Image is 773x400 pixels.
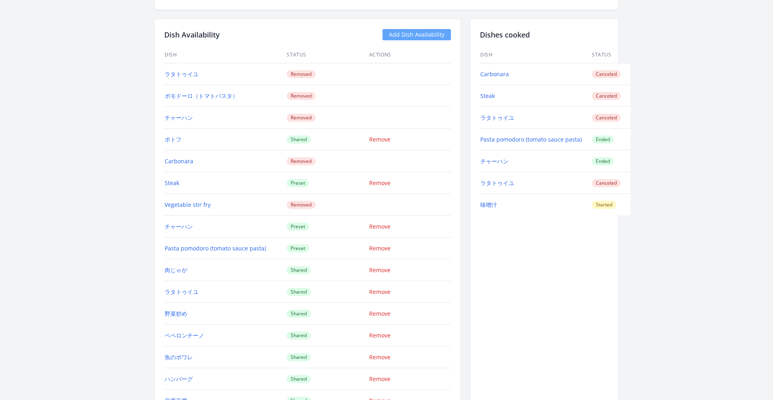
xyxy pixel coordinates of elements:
[369,266,391,274] a: Remove
[369,288,391,296] a: Remove
[165,179,179,187] a: Steak
[287,114,316,122] span: Removed
[287,179,309,187] span: Preset
[164,29,220,40] h2: Dish Availability
[165,135,182,143] a: ポトフ
[165,375,193,383] a: ハンバーグ
[592,92,621,100] span: Canceled
[480,92,495,100] a: Steak
[592,179,621,187] span: Canceled
[165,244,266,252] a: Pasta pomodoro (tomato sauce pasta)
[287,92,316,100] span: Removed
[287,244,309,252] span: Preset
[592,201,616,209] span: Started
[287,157,316,165] span: Removed
[287,375,311,383] span: Shared
[592,135,614,144] span: Ended
[287,201,316,209] span: Removed
[287,223,309,231] span: Preset
[480,70,509,78] a: Carbonara
[165,266,187,274] a: 肉じゃが
[369,353,391,361] a: Remove
[480,47,591,63] th: Dish
[369,375,391,383] a: Remove
[287,70,316,78] span: Removed
[165,288,198,296] a: ラタトゥイユ
[287,310,311,318] span: Shared
[165,310,187,317] a: 野菜炒め
[164,47,286,63] th: Dish
[382,29,451,40] a: Add Dish Availability
[369,179,391,187] a: Remove
[287,331,311,340] span: Shared
[369,223,391,230] a: Remove
[369,331,391,339] a: Remove
[480,114,514,121] a: ラタトゥイユ
[369,135,391,143] a: Remove
[480,201,497,208] a: 味噌汁
[369,47,451,63] th: Actions
[480,157,508,165] a: チャーハン
[287,353,311,361] span: Shared
[287,135,311,144] span: Shared
[592,70,621,78] span: Canceled
[591,47,630,63] th: Status
[165,114,193,121] a: チャーハン
[287,288,311,296] span: Shared
[480,179,514,187] a: ラタトゥイユ
[165,92,238,100] a: ポモドーロ（トマトパスタ）
[287,266,311,274] span: Shared
[165,201,211,208] a: Vegetable stir fry
[480,135,582,143] a: Pasta pomodoro (tomato sauce pasta)
[480,29,609,40] h2: Dishes cooked
[286,47,368,63] th: Status
[165,157,193,165] a: Carbonara
[369,310,391,317] a: Remove
[165,331,204,339] a: ペペロンチーノ
[592,114,621,122] span: Canceled
[165,223,193,230] a: チャーハン
[369,244,391,252] a: Remove
[165,353,193,361] a: 魚のポワレ
[165,70,198,78] a: ラタトゥイユ
[592,157,614,165] span: Ended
